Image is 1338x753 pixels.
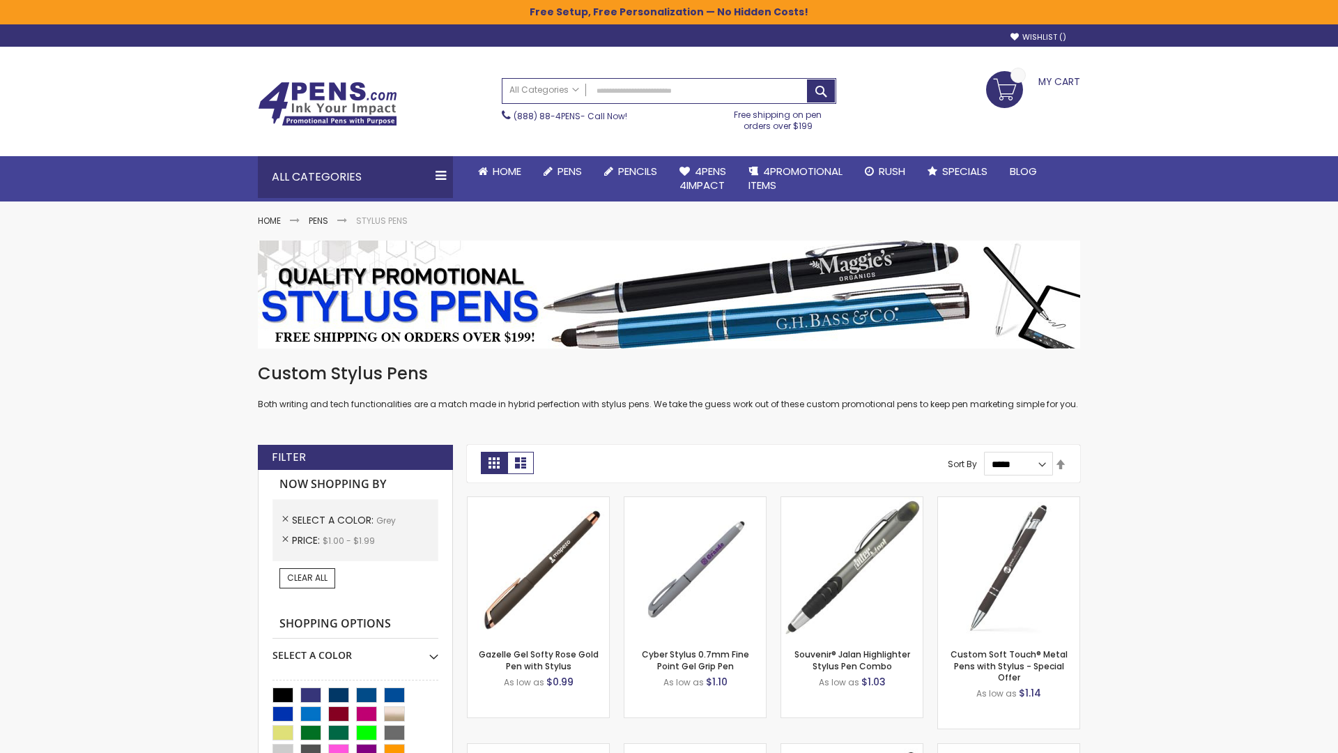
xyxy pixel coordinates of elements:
[593,156,668,187] a: Pencils
[951,648,1068,683] a: Custom Soft Touch® Metal Pens with Stylus - Special Offer
[854,156,916,187] a: Rush
[287,572,328,584] span: Clear All
[292,513,376,527] span: Select A Color
[938,496,1079,508] a: Custom Soft Touch® Metal Pens with Stylus-Grey
[720,104,837,132] div: Free shipping on pen orders over $199
[258,363,1080,411] div: Both writing and tech functionalities are a match made in hybrid perfection with stylus pens. We ...
[468,496,609,508] a: Gazelle Gel Softy Rose Gold Pen with Stylus-Grey
[557,164,582,178] span: Pens
[514,110,580,122] a: (888) 88-4PENS
[272,450,306,465] strong: Filter
[668,156,737,201] a: 4Pens4impact
[258,215,281,227] a: Home
[942,164,987,178] span: Specials
[272,609,438,639] strong: Shopping Options
[663,676,704,688] span: As low as
[323,535,375,547] span: $1.00 - $1.99
[706,675,728,689] span: $1.10
[493,164,521,178] span: Home
[467,156,532,187] a: Home
[781,497,923,639] img: Souvenir® Jalan Highlighter Stylus Pen Combo-Grey
[258,82,397,126] img: 4Pens Custom Pens and Promotional Products
[948,458,977,470] label: Sort By
[1010,164,1037,178] span: Blog
[1010,32,1066,43] a: Wishlist
[479,648,599,671] a: Gazelle Gel Softy Rose Gold Pen with Stylus
[1019,686,1041,700] span: $1.14
[272,470,438,499] strong: Now Shopping by
[624,496,766,508] a: Cyber Stylus 0.7mm Fine Point Gel Grip Pen-Grey
[976,687,1017,699] span: As low as
[532,156,593,187] a: Pens
[679,164,726,192] span: 4Pens 4impact
[468,497,609,639] img: Gazelle Gel Softy Rose Gold Pen with Stylus-Grey
[272,639,438,662] div: Select A Color
[879,164,905,178] span: Rush
[999,156,1048,187] a: Blog
[356,215,408,227] strong: Stylus Pens
[819,676,859,688] span: As low as
[748,164,843,192] span: 4PROMOTIONAL ITEMS
[509,84,579,96] span: All Categories
[624,497,766,639] img: Cyber Stylus 0.7mm Fine Point Gel Grip Pen-Grey
[309,215,328,227] a: Pens
[258,363,1080,385] h1: Custom Stylus Pens
[504,676,544,688] span: As low as
[481,452,507,474] strong: Grid
[642,648,749,671] a: Cyber Stylus 0.7mm Fine Point Gel Grip Pen
[292,533,323,547] span: Price
[938,497,1079,639] img: Custom Soft Touch® Metal Pens with Stylus-Grey
[794,648,910,671] a: Souvenir® Jalan Highlighter Stylus Pen Combo
[502,79,586,102] a: All Categories
[781,496,923,508] a: Souvenir® Jalan Highlighter Stylus Pen Combo-Grey
[514,110,627,122] span: - Call Now!
[279,568,335,588] a: Clear All
[737,156,854,201] a: 4PROMOTIONALITEMS
[618,164,657,178] span: Pencils
[258,241,1080,349] img: Stylus Pens
[376,515,396,526] span: Grey
[861,675,886,689] span: $1.03
[916,156,999,187] a: Specials
[258,156,453,198] div: All Categories
[546,675,574,689] span: $0.99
